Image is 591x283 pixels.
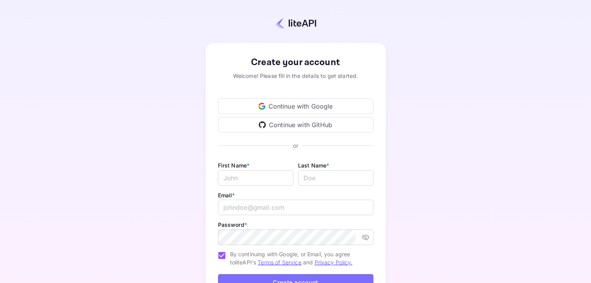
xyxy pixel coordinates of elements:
[315,259,352,266] a: Privacy Policy.
[218,221,247,228] label: Password
[218,162,250,169] label: First Name
[218,55,373,69] div: Create your account
[218,117,373,133] div: Continue with GitHub
[258,259,301,266] a: Terms of Service
[218,192,235,198] label: Email
[218,170,293,186] input: John
[218,200,373,215] input: johndoe@gmail.com
[298,170,373,186] input: Doe
[298,162,329,169] label: Last Name
[359,230,373,244] button: toggle password visibility
[230,250,367,266] span: By continuing with Google, or Email, you agree to liteAPI's and
[218,72,373,80] div: Welcome! Please fill in the details to get started.
[218,98,373,114] div: Continue with Google
[275,17,316,29] img: liteapi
